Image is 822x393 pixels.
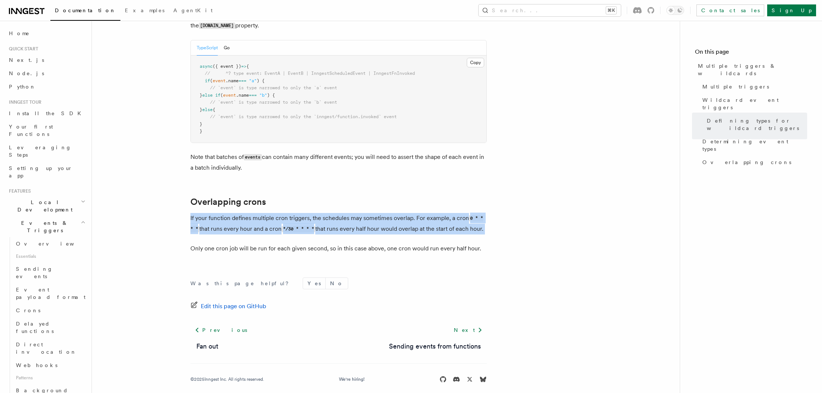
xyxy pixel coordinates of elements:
[6,67,87,80] a: Node.js
[6,80,87,93] a: Python
[202,93,213,98] span: else
[702,83,769,90] span: Multiple triggers
[249,78,257,83] span: "a"
[606,7,616,14] kbd: ⌘K
[707,117,807,132] span: Defining types for wildcard triggers
[55,7,116,13] span: Documentation
[244,154,262,160] code: events
[702,138,807,153] span: Determining event types
[6,53,87,67] a: Next.js
[120,2,169,20] a: Examples
[389,341,481,352] a: Sending events from functions
[695,47,807,59] h4: On this page
[200,64,213,69] span: async
[9,165,73,179] span: Setting up your app
[9,144,71,158] span: Leveraging Steps
[6,161,87,182] a: Setting up your app
[173,7,213,13] span: AgentKit
[215,93,220,98] span: if
[13,317,87,338] a: Delayed functions
[169,2,217,20] a: AgentKit
[702,96,807,111] span: Wildcard event triggers
[16,321,54,334] span: Delayed functions
[16,307,40,313] span: Crons
[702,159,791,166] span: Overlapping crons
[220,93,223,98] span: (
[205,71,415,76] span: // ^? type event: EventA | EventB | InngestScheduledEvent | InngestFnInvoked
[249,93,257,98] span: ===
[257,78,264,83] span: ) {
[201,301,266,312] span: Edit this page on GitHub
[479,4,621,16] button: Search...⌘K
[339,376,365,382] a: We're hiring!
[50,2,120,21] a: Documentation
[13,283,87,304] a: Event payload format
[467,58,484,67] button: Copy
[13,359,87,372] a: Webhooks
[13,338,87,359] a: Direct invocation
[200,93,202,98] span: }
[246,64,249,69] span: {
[210,78,213,83] span: (
[9,110,86,116] span: Install the SDK
[6,120,87,141] a: Your first Functions
[196,341,218,352] a: Fan out
[213,78,226,83] span: event
[13,304,87,317] a: Crons
[303,278,325,289] button: Yes
[199,23,235,29] code: [DOMAIN_NAME]
[16,362,57,368] span: Webhooks
[202,107,213,112] span: else
[224,40,230,56] button: Go
[259,93,267,98] span: "b"
[6,199,81,213] span: Local Development
[16,241,92,247] span: Overview
[6,219,81,234] span: Events & Triggers
[6,99,41,105] span: Inngest tour
[666,6,684,15] button: Toggle dark mode
[326,278,348,289] button: No
[6,188,31,194] span: Features
[239,78,246,83] span: ===
[213,64,241,69] span: ({ event })
[699,135,807,156] a: Determining event types
[13,262,87,283] a: Sending events
[197,40,218,56] button: TypeScript
[699,156,807,169] a: Overlapping crons
[9,124,53,137] span: Your first Functions
[200,107,202,112] span: }
[190,376,264,382] div: © 2025 Inngest Inc. All rights reserved.
[16,266,53,279] span: Sending events
[226,78,239,83] span: .name
[16,342,77,355] span: Direct invocation
[213,107,215,112] span: {
[698,62,807,77] span: Multiple triggers & wildcards
[6,216,87,237] button: Events & Triggers
[190,301,266,312] a: Edit this page on GitHub
[200,129,202,134] span: }
[9,30,30,37] span: Home
[13,250,87,262] span: Essentials
[695,59,807,80] a: Multiple triggers & wildcards
[190,152,487,173] p: Note that batches of can contain many different events; you will need to assert the shape of each...
[210,100,337,105] span: // `event` is type narrowed to only the `b` event
[699,80,807,93] a: Multiple triggers
[13,237,87,250] a: Overview
[9,57,44,63] span: Next.js
[200,121,202,127] span: }
[190,323,252,337] a: Previous
[241,64,246,69] span: =>
[449,323,487,337] a: Next
[696,4,764,16] a: Contact sales
[223,93,236,98] span: event
[699,93,807,114] a: Wildcard event triggers
[267,93,275,98] span: ) {
[205,78,210,83] span: if
[190,197,266,207] a: Overlapping crons
[9,70,44,76] span: Node.js
[125,7,164,13] span: Examples
[6,27,87,40] a: Home
[6,46,38,52] span: Quick start
[210,114,397,119] span: // `event` is type narrowed to only the `inngest/function.invoked` event
[190,213,487,234] p: If your function defines multiple cron triggers, the schedules may sometimes overlap. For example...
